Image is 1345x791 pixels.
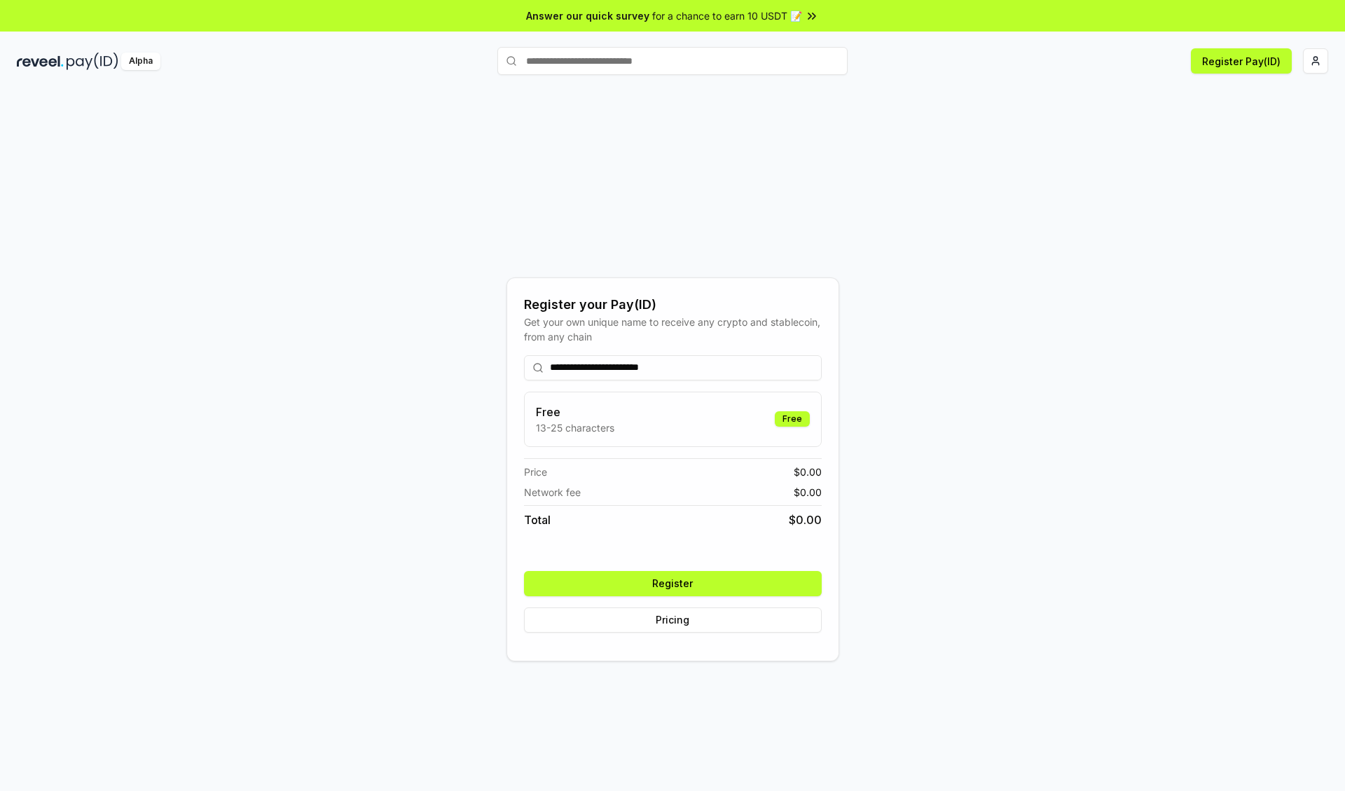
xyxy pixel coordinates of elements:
[121,53,160,70] div: Alpha
[524,465,547,479] span: Price
[536,404,614,420] h3: Free
[1191,48,1292,74] button: Register Pay(ID)
[67,53,118,70] img: pay_id
[524,315,822,344] div: Get your own unique name to receive any crypto and stablecoin, from any chain
[524,485,581,500] span: Network fee
[17,53,64,70] img: reveel_dark
[524,295,822,315] div: Register your Pay(ID)
[524,571,822,596] button: Register
[536,420,614,435] p: 13-25 characters
[794,465,822,479] span: $ 0.00
[794,485,822,500] span: $ 0.00
[775,411,810,427] div: Free
[652,8,802,23] span: for a chance to earn 10 USDT 📝
[526,8,649,23] span: Answer our quick survey
[789,511,822,528] span: $ 0.00
[524,607,822,633] button: Pricing
[524,511,551,528] span: Total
